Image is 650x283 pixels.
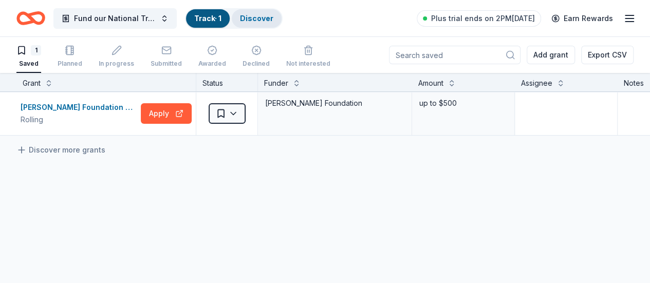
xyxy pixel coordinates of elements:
[99,41,134,73] button: In progress
[151,41,182,73] button: Submitted
[243,60,270,68] div: Declined
[264,77,288,89] div: Funder
[53,8,177,29] button: Fund our National Trip For our [DEMOGRAPHIC_DATA] Girls to play softball
[417,10,541,27] a: Plus trial ends on 2PM[DATE]
[545,9,619,28] a: Earn Rewards
[264,96,405,110] div: [PERSON_NAME] Foundation
[58,60,82,68] div: Planned
[21,101,137,126] button: [PERSON_NAME] Foundation GrantRolling
[431,12,535,25] span: Plus trial ends on 2PM[DATE]
[286,60,330,68] div: Not interested
[21,101,137,114] div: [PERSON_NAME] Foundation Grant
[581,46,634,64] button: Export CSV
[74,12,156,25] span: Fund our National Trip For our [DEMOGRAPHIC_DATA] Girls to play softball
[151,60,182,68] div: Submitted
[521,77,552,89] div: Assignee
[141,103,192,124] button: Apply
[185,8,283,29] button: Track· 1Discover
[243,41,270,73] button: Declined
[196,73,258,91] div: Status
[624,77,644,89] div: Notes
[23,77,41,89] div: Grant
[198,60,226,68] div: Awarded
[58,41,82,73] button: Planned
[16,41,41,73] button: 1Saved
[16,6,45,30] a: Home
[99,60,134,68] div: In progress
[527,46,575,64] button: Add grant
[16,60,41,68] div: Saved
[286,41,330,73] button: Not interested
[418,96,508,110] div: up to $500
[418,77,443,89] div: Amount
[31,45,41,55] div: 1
[240,14,273,23] a: Discover
[198,41,226,73] button: Awarded
[21,114,137,126] div: Rolling
[194,14,221,23] a: Track· 1
[16,144,105,156] a: Discover more grants
[389,46,521,64] input: Search saved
